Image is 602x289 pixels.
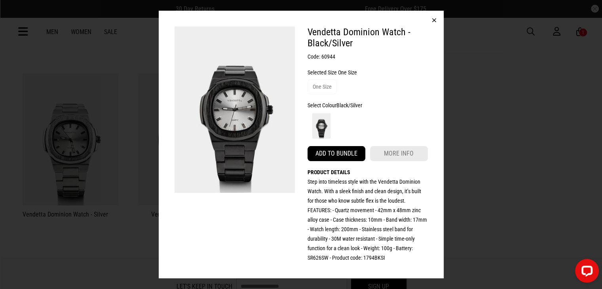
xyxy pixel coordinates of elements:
[308,167,428,177] h4: Product details
[569,256,602,289] iframe: LiveChat chat widget
[308,177,428,262] p: Step into timeless style with the Vendetta Dominion Watch. With a sleek finish and clean design, ...
[308,146,365,161] button: Add to bundle
[308,52,428,61] h3: Code: 60944
[370,146,428,161] a: More info
[175,27,295,193] img: Vendetta Dominion Watch - Black/silver in Black
[308,101,428,110] div: Select Colour
[336,102,362,108] span: Black/Silver
[308,27,428,49] h2: Vendetta Dominion Watch - Black/Silver
[309,113,334,139] img: Black/Silver
[308,68,428,77] div: Selected Size
[313,82,332,91] div: One Size
[338,69,357,76] span: One Size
